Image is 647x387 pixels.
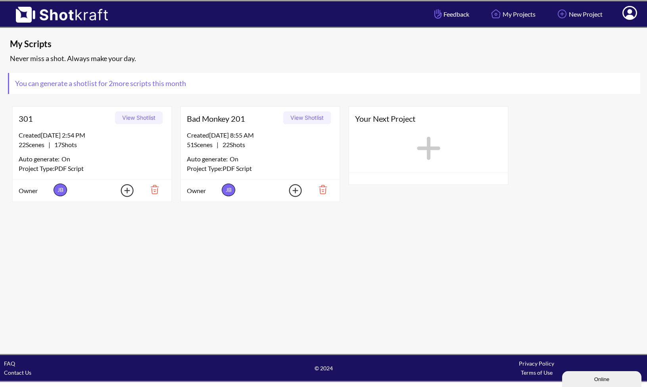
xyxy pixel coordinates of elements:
[222,184,235,196] span: JB
[187,140,245,149] span: |
[230,154,238,164] span: On
[19,140,77,149] span: |
[483,4,541,25] a: My Projects
[549,4,609,25] a: New Project
[187,113,280,125] span: Bad Monkey 201
[555,7,569,21] img: Add Icon
[217,364,430,373] span: © 2024
[355,113,502,125] span: Your Next Project
[9,73,192,94] span: You can generate a shotlist for
[562,370,643,387] iframe: chat widget
[4,369,31,376] a: Contact Us
[138,183,165,196] img: Trash Icon
[283,111,331,124] button: View Shotlist
[19,141,48,148] span: 22 Scenes
[306,183,334,196] img: Trash Icon
[187,164,334,173] div: Project Type: PDF Script
[432,7,443,21] img: Hand Icon
[19,154,61,164] span: Auto generate:
[187,130,334,140] div: Created [DATE] 8:55 AM
[276,182,304,199] img: Add Icon
[8,52,643,65] div: Never miss a shot. Always make your day.
[430,359,643,368] div: Privacy Policy
[108,79,186,88] span: 2 more scripts this month
[54,184,67,196] span: JB
[115,111,163,124] button: View Shotlist
[489,7,503,21] img: Home Icon
[10,38,483,50] span: My Scripts
[187,186,220,195] span: Owner
[187,141,217,148] span: 51 Scenes
[19,113,112,125] span: 301
[187,154,230,164] span: Auto generate:
[4,360,15,367] a: FAQ
[50,141,77,148] span: 17 Shots
[219,141,245,148] span: 22 Shots
[19,164,165,173] div: Project Type: PDF Script
[19,130,165,140] div: Created [DATE] 2:54 PM
[108,182,136,199] img: Add Icon
[19,186,52,195] span: Owner
[430,368,643,377] div: Terms of Use
[61,154,70,164] span: On
[432,10,469,19] span: Feedback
